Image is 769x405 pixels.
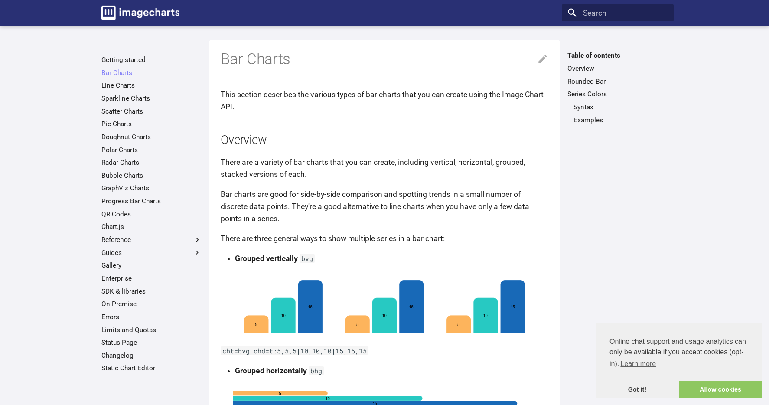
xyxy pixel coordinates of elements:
[101,56,202,64] a: Getting started
[562,51,673,124] nav: Table of contents
[309,366,324,375] code: bhg
[101,351,202,360] a: Changelog
[567,64,668,73] a: Overview
[221,232,549,245] p: There are three general ways to show multiple series in a bar chart:
[221,346,369,355] code: cht=bvg chd=t:5,5,5|10,10,10|15,15,15
[101,94,202,103] a: Sparkline Charts
[619,357,657,370] a: learn more about cookies
[101,69,202,77] a: Bar Charts
[101,120,202,128] a: Pie Charts
[101,313,202,321] a: Errors
[235,366,307,375] strong: Grouped horizontally
[101,222,202,231] a: Chart.js
[101,287,202,296] a: SDK & libraries
[679,381,762,398] a: allow cookies
[221,88,549,113] p: This section describes the various types of bar charts that you can create using the Image Chart ...
[101,158,202,167] a: Radar Charts
[101,171,202,180] a: Bubble Charts
[101,235,202,244] label: Reference
[596,381,679,398] a: dismiss cookie message
[235,254,298,263] strong: Grouped vertically
[101,197,202,206] a: Progress Bar Charts
[300,254,315,263] code: bvg
[609,336,748,370] span: Online chat support and usage analytics can only be available if you accept cookies (opt-in).
[562,51,673,60] label: Table of contents
[101,326,202,334] a: Limits and Quotas
[101,338,202,347] a: Status Page
[101,107,202,116] a: Scatter Charts
[567,77,668,86] a: Rounded Bar
[233,272,536,337] img: chart
[101,133,202,141] a: Doughnut Charts
[562,4,673,22] input: Search
[567,90,668,98] a: Series Colors
[98,2,183,23] a: Image-Charts documentation
[573,103,668,111] a: Syntax
[221,132,549,149] h2: Overview
[221,49,549,69] h1: Bar Charts
[567,103,668,124] nav: Series Colors
[101,274,202,283] a: Enterprise
[101,184,202,193] a: GraphViz Charts
[101,248,202,257] label: Guides
[101,261,202,270] a: Gallery
[101,6,179,20] img: logo
[101,300,202,308] a: On Premise
[221,156,549,180] p: There are a variety of bar charts that you can create, including vertical, horizontal, grouped, s...
[101,210,202,219] a: QR Codes
[101,81,202,90] a: Line Charts
[596,323,762,398] div: cookieconsent
[101,146,202,154] a: Polar Charts
[573,116,668,124] a: Examples
[221,188,549,225] p: Bar charts are good for side-by-side comparison and spotting trends in a small number of discrete...
[101,364,202,372] a: Static Chart Editor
